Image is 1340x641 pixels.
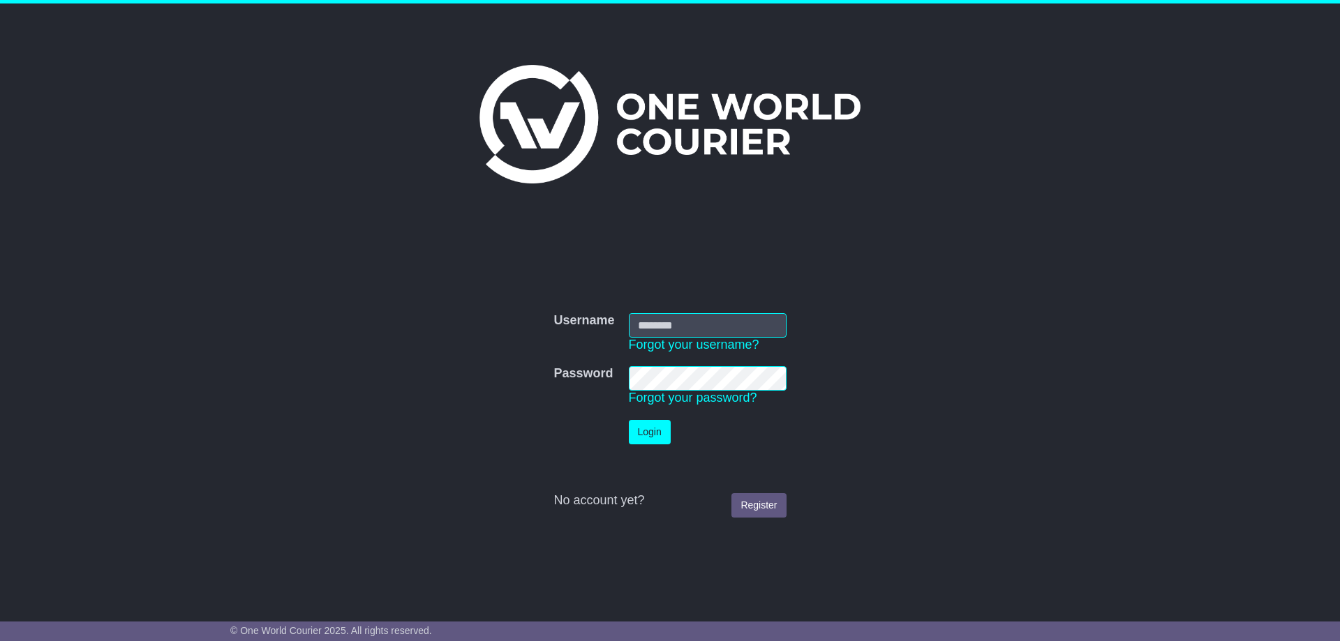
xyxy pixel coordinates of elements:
label: Username [553,313,614,329]
a: Register [731,493,786,518]
button: Login [629,420,671,444]
label: Password [553,366,613,382]
span: © One World Courier 2025. All rights reserved. [230,625,432,636]
a: Forgot your username? [629,338,759,352]
a: Forgot your password? [629,391,757,405]
div: No account yet? [553,493,786,508]
img: One World [479,65,861,183]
